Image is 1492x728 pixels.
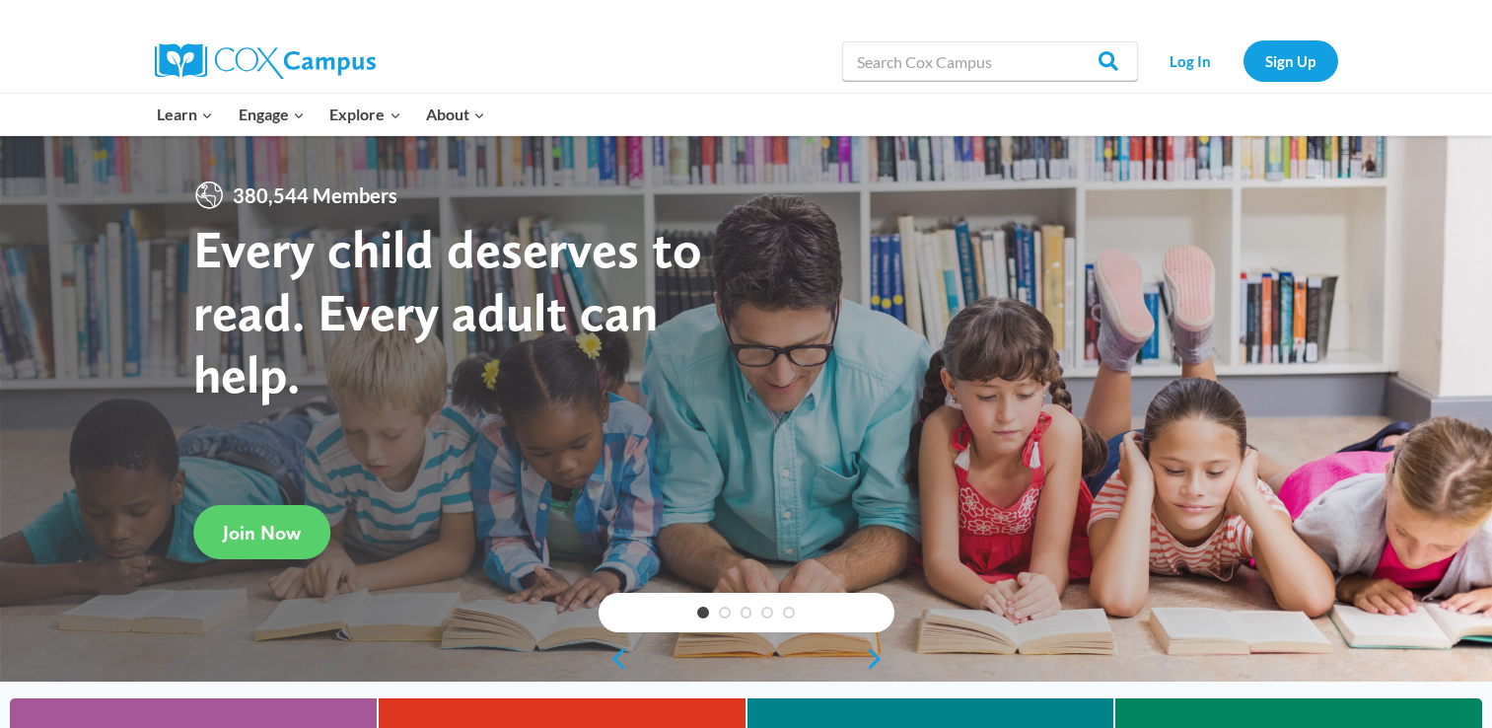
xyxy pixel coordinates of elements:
span: Join Now [223,521,301,545]
a: 5 [783,607,795,619]
span: Learn [157,102,213,127]
nav: Primary Navigation [145,94,498,135]
nav: Secondary Navigation [1148,40,1338,81]
a: 2 [719,607,731,619]
span: About [426,102,485,127]
span: Engage [239,102,305,127]
span: Explore [329,102,400,127]
input: Search Cox Campus [842,41,1138,81]
a: 4 [761,607,773,619]
div: content slider buttons [599,639,894,679]
a: previous [599,647,628,671]
img: Cox Campus [155,43,376,79]
a: Log In [1148,40,1234,81]
a: 3 [741,607,752,619]
a: Join Now [193,505,330,559]
a: 1 [697,607,709,619]
a: Sign Up [1243,40,1338,81]
span: 380,544 Members [225,180,405,211]
a: next [865,647,894,671]
strong: Every child deserves to read. Every adult can help. [193,217,702,405]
